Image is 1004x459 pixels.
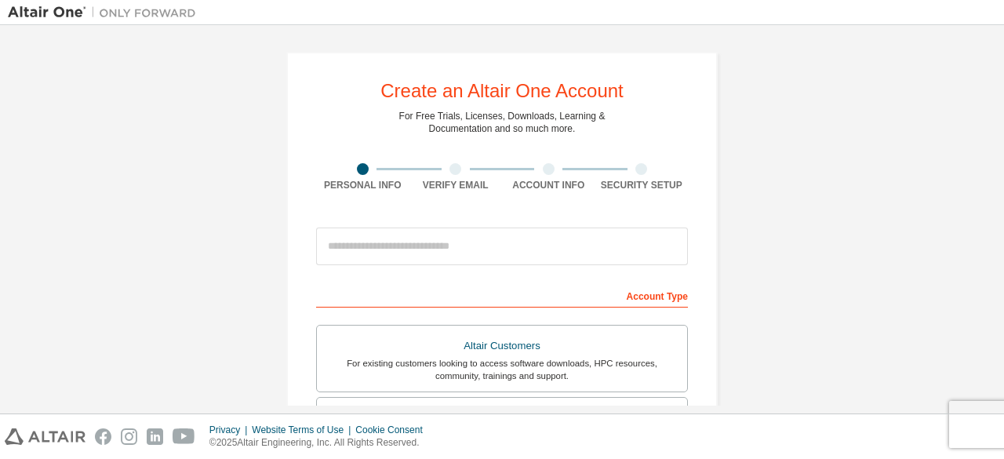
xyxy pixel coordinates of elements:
img: Altair One [8,5,204,20]
img: instagram.svg [121,428,137,445]
div: Verify Email [409,179,503,191]
img: youtube.svg [173,428,195,445]
div: Security Setup [595,179,689,191]
div: Cookie Consent [355,424,431,436]
p: © 2025 Altair Engineering, Inc. All Rights Reserved. [209,436,432,450]
div: Privacy [209,424,252,436]
div: For existing customers looking to access software downloads, HPC resources, community, trainings ... [326,357,678,382]
img: facebook.svg [95,428,111,445]
div: Altair Customers [326,335,678,357]
img: linkedin.svg [147,428,163,445]
div: Account Type [316,282,688,308]
div: Website Terms of Use [252,424,355,436]
div: Account Info [502,179,595,191]
div: For Free Trials, Licenses, Downloads, Learning & Documentation and so much more. [399,110,606,135]
div: Personal Info [316,179,409,191]
div: Create an Altair One Account [380,82,624,100]
img: altair_logo.svg [5,428,85,445]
